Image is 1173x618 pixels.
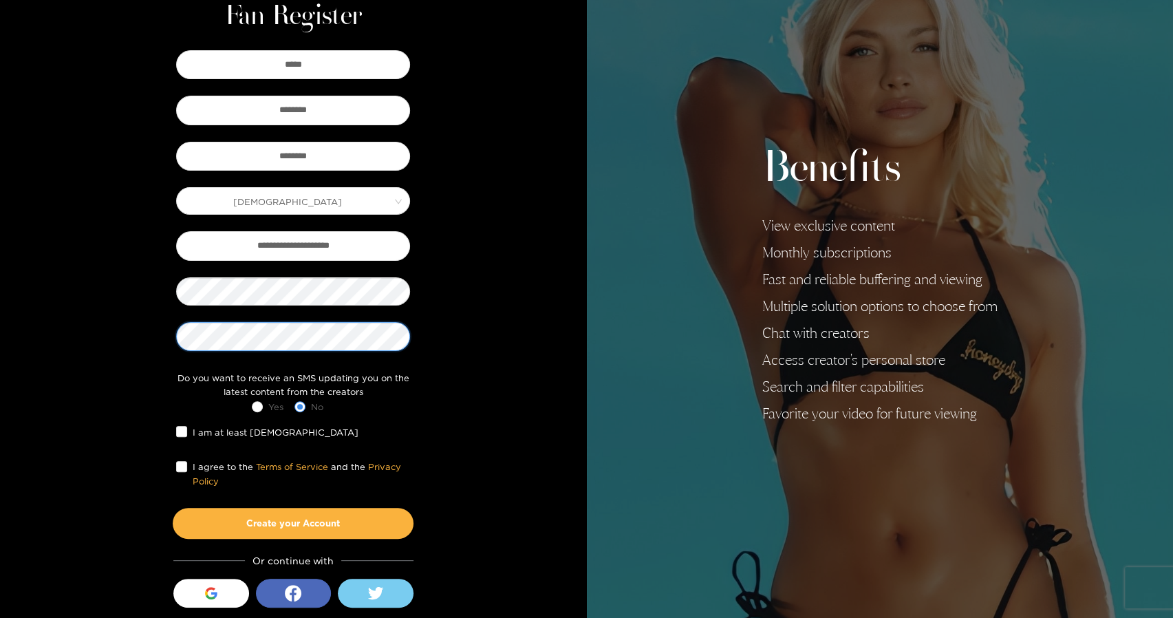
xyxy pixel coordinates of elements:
[762,298,998,315] li: Multiple solution options to choose from
[263,400,289,414] span: Yes
[256,462,328,471] a: Terms of Service
[193,462,401,485] a: Privacy Policy
[762,143,998,195] h2: Benefits
[762,405,998,422] li: Favorite your video for future viewing
[173,371,413,399] div: Do you want to receive an SMS updating you on the latest content from the creators
[762,379,998,395] li: Search and filter capabilities
[187,460,410,488] span: I agree to the and the
[305,400,329,414] span: No
[762,352,998,368] li: Access creator's personal store
[173,508,413,538] button: Create your Account
[187,425,364,439] span: I am at least [DEMOGRAPHIC_DATA]
[177,191,409,211] span: Male
[762,271,998,288] li: Fast and reliable buffering and viewing
[762,244,998,261] li: Monthly subscriptions
[762,217,998,234] li: View exclusive content
[762,325,998,341] li: Chat with creators
[173,553,413,568] div: Or continue with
